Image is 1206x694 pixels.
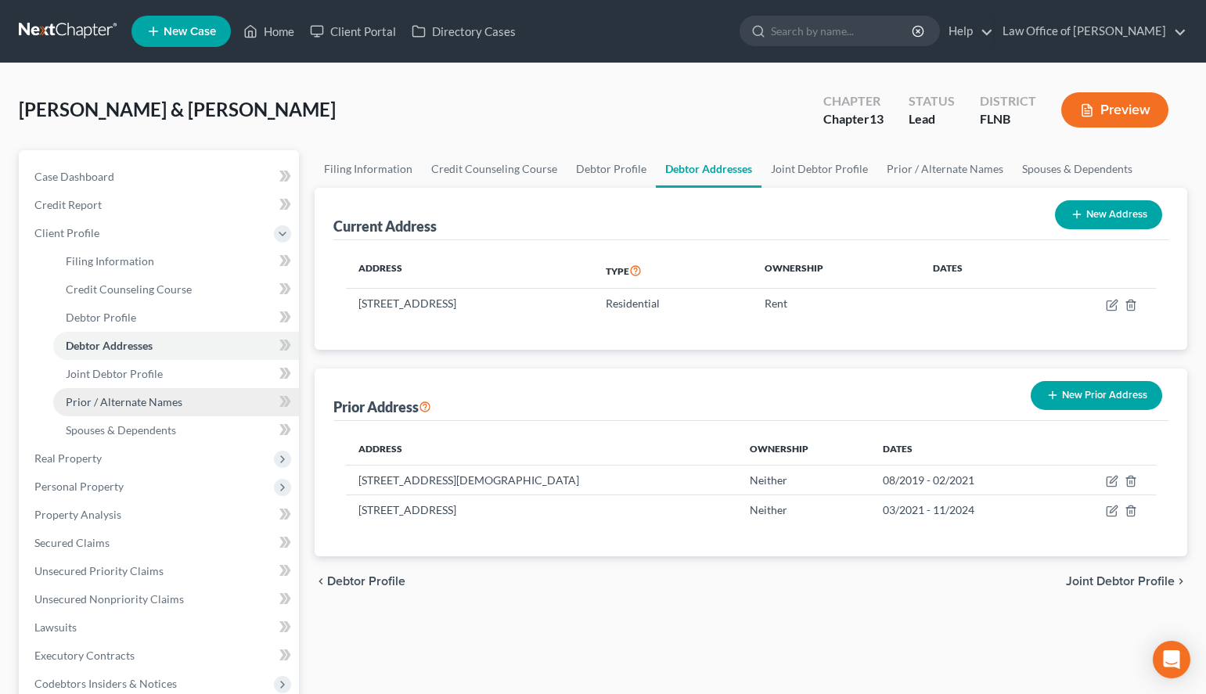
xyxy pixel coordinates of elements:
[53,332,299,360] a: Debtor Addresses
[53,247,299,275] a: Filing Information
[22,501,299,529] a: Property Analysis
[771,16,914,45] input: Search by name...
[1061,92,1168,128] button: Preview
[656,150,761,188] a: Debtor Addresses
[66,282,192,296] span: Credit Counseling Course
[593,253,752,289] th: Type
[346,495,737,525] td: [STREET_ADDRESS]
[66,339,153,352] span: Debtor Addresses
[1066,575,1175,588] span: Joint Debtor Profile
[995,17,1186,45] a: Law Office of [PERSON_NAME]
[302,17,404,45] a: Client Portal
[877,150,1013,188] a: Prior / Alternate Names
[980,110,1036,128] div: FLNB
[22,585,299,613] a: Unsecured Nonpriority Claims
[346,253,592,289] th: Address
[164,26,216,38] span: New Case
[920,253,1031,289] th: Dates
[823,110,884,128] div: Chapter
[567,150,656,188] a: Debtor Profile
[327,575,405,588] span: Debtor Profile
[34,620,77,634] span: Lawsuits
[593,289,752,318] td: Residential
[909,92,955,110] div: Status
[1153,641,1190,678] div: Open Intercom Messenger
[315,150,422,188] a: Filing Information
[422,150,567,188] a: Credit Counseling Course
[737,433,870,465] th: Ownership
[66,367,163,380] span: Joint Debtor Profile
[404,17,524,45] a: Directory Cases
[315,575,327,588] i: chevron_left
[66,395,182,408] span: Prior / Alternate Names
[333,397,431,416] div: Prior Address
[1066,575,1187,588] button: Joint Debtor Profile chevron_right
[761,150,877,188] a: Joint Debtor Profile
[870,495,1056,525] td: 03/2021 - 11/2024
[53,360,299,388] a: Joint Debtor Profile
[34,649,135,662] span: Executory Contracts
[869,111,884,126] span: 13
[66,423,176,437] span: Spouses & Dependents
[34,226,99,239] span: Client Profile
[34,451,102,465] span: Real Property
[34,170,114,183] span: Case Dashboard
[870,433,1056,465] th: Dates
[346,433,737,465] th: Address
[22,613,299,642] a: Lawsuits
[34,198,102,211] span: Credit Report
[19,98,336,120] span: [PERSON_NAME] & [PERSON_NAME]
[53,275,299,304] a: Credit Counseling Course
[236,17,302,45] a: Home
[315,575,405,588] button: chevron_left Debtor Profile
[346,289,592,318] td: [STREET_ADDRESS]
[1175,575,1187,588] i: chevron_right
[737,495,870,525] td: Neither
[346,465,737,494] td: [STREET_ADDRESS][DEMOGRAPHIC_DATA]
[752,253,920,289] th: Ownership
[1013,150,1142,188] a: Spouses & Dependents
[66,254,154,268] span: Filing Information
[1031,381,1162,410] button: New Prior Address
[34,480,124,493] span: Personal Property
[752,289,920,318] td: Rent
[22,557,299,585] a: Unsecured Priority Claims
[53,416,299,444] a: Spouses & Dependents
[22,191,299,219] a: Credit Report
[34,536,110,549] span: Secured Claims
[980,92,1036,110] div: District
[22,529,299,557] a: Secured Claims
[333,217,437,236] div: Current Address
[870,465,1056,494] td: 08/2019 - 02/2021
[53,388,299,416] a: Prior / Alternate Names
[737,465,870,494] td: Neither
[22,163,299,191] a: Case Dashboard
[823,92,884,110] div: Chapter
[34,677,177,690] span: Codebtors Insiders & Notices
[22,642,299,670] a: Executory Contracts
[941,17,993,45] a: Help
[66,311,136,324] span: Debtor Profile
[34,508,121,521] span: Property Analysis
[34,592,184,606] span: Unsecured Nonpriority Claims
[34,564,164,577] span: Unsecured Priority Claims
[53,304,299,332] a: Debtor Profile
[909,110,955,128] div: Lead
[1055,200,1162,229] button: New Address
